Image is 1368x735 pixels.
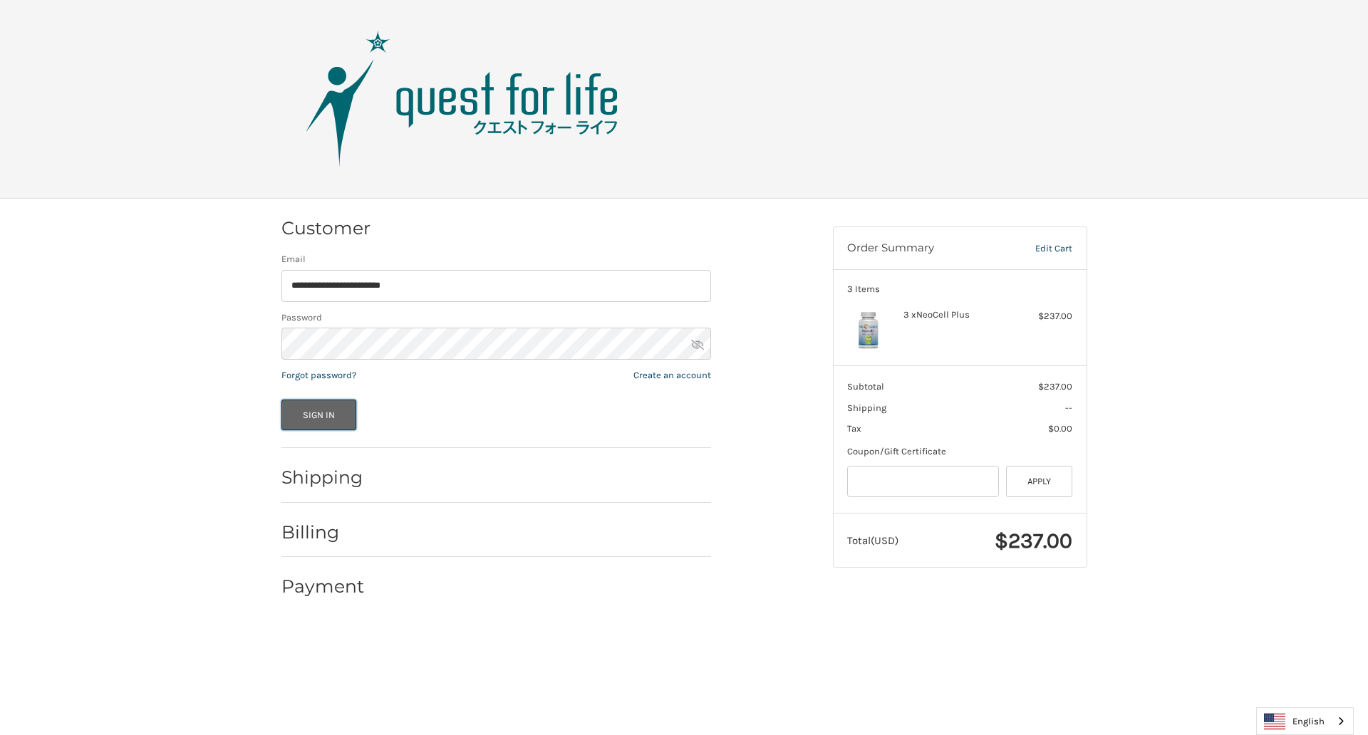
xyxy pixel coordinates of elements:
label: Password [281,311,711,325]
span: Total (USD) [847,534,898,547]
span: -- [1065,402,1072,413]
button: Apply [1006,466,1073,498]
button: Sign In [281,400,357,430]
a: Forgot password? [281,370,356,380]
span: $0.00 [1048,423,1072,434]
div: Language [1256,707,1354,735]
label: Email [281,252,711,266]
h4: 3 x NeoCell Plus [903,309,1012,320]
span: $237.00 [1038,381,1072,392]
input: Gift Certificate or Coupon Code [847,466,999,498]
h2: Billing [281,521,365,543]
a: Edit Cart [1005,241,1072,256]
h2: Shipping [281,466,365,489]
span: Subtotal [847,381,884,392]
a: English [1257,708,1353,734]
h2: Customer [281,217,370,239]
h3: Order Summary [847,241,1005,256]
a: Create an account [633,370,711,380]
aside: Language selected: English [1256,707,1354,735]
span: Shipping [847,402,886,413]
h2: Payment [281,575,365,598]
div: $237.00 [1016,309,1072,323]
h3: 3 Items [847,283,1072,295]
img: Quest Group [284,28,641,170]
span: Tax [847,423,861,434]
div: Coupon/Gift Certificate [847,444,1072,459]
span: $237.00 [995,528,1072,553]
